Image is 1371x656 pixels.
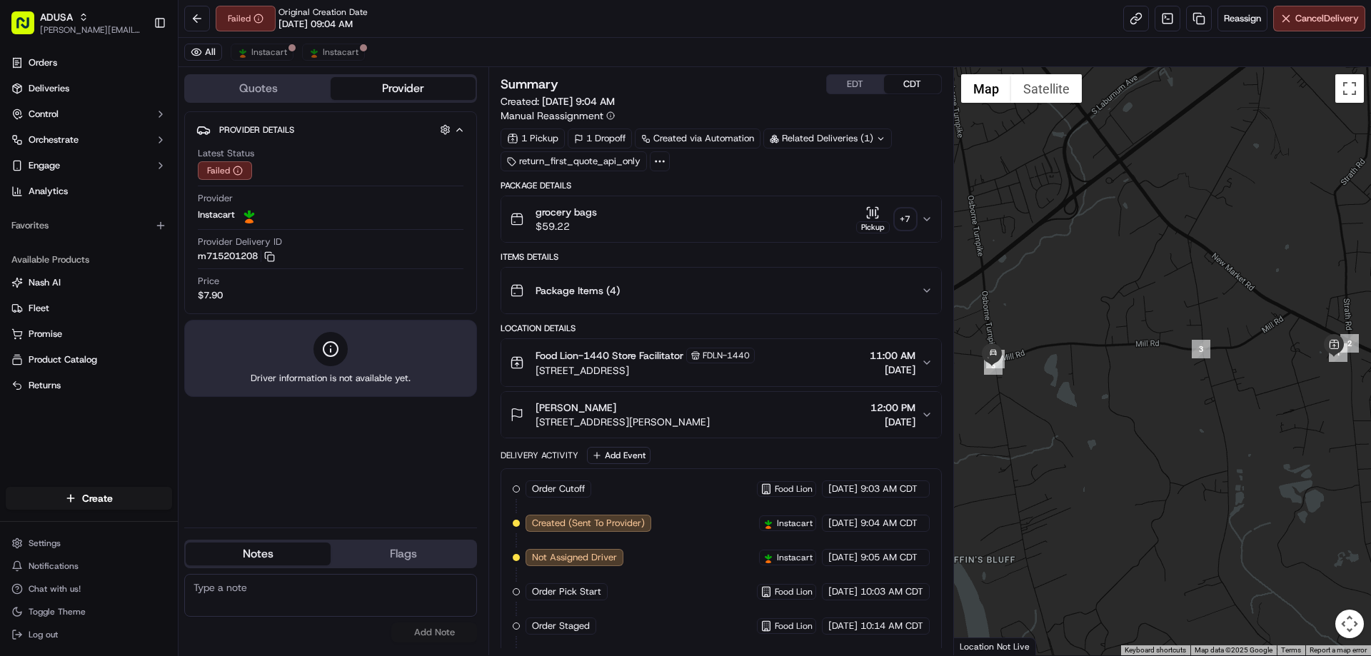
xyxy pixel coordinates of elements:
span: $59.22 [536,219,597,233]
span: Settings [29,538,61,549]
span: [DATE] [828,585,858,598]
span: Food Lion [775,483,813,495]
span: Order Cutoff [532,483,585,495]
button: Package Items (4) [501,268,940,313]
div: 💻 [121,208,132,220]
span: [DATE] [828,483,858,495]
button: Control [6,103,172,126]
div: + 7 [895,209,915,229]
button: Manual Reassignment [501,109,615,123]
button: Returns [6,374,172,397]
div: 2 [1340,334,1359,353]
div: Favorites [6,214,172,237]
a: Orders [6,51,172,74]
span: Provider [198,192,233,205]
div: Available Products [6,248,172,271]
button: Pickup+7 [856,206,915,233]
span: [STREET_ADDRESS][PERSON_NAME] [536,415,710,429]
span: Orchestrate [29,133,79,146]
button: Settings [6,533,172,553]
img: Google [958,637,1005,655]
span: [DATE] [870,363,915,377]
a: Analytics [6,180,172,203]
span: Instacart [777,518,813,529]
span: Instacart [323,46,358,58]
button: Show street map [961,74,1011,103]
span: 10:14 AM CDT [860,620,923,632]
span: [STREET_ADDRESS] [536,363,755,378]
button: ADUSA[PERSON_NAME][EMAIL_ADDRESS][PERSON_NAME][DOMAIN_NAME] [6,6,148,40]
span: 9:04 AM CDT [860,517,918,530]
span: Cancel Delivery [1295,12,1359,25]
span: Pylon [142,242,173,253]
span: Manual Reassignment [501,109,603,123]
a: Product Catalog [11,353,166,366]
div: Pickup [856,221,890,233]
div: Start new chat [49,136,234,151]
input: Got a question? Start typing here... [37,92,257,107]
button: Fleet [6,297,172,320]
button: Toggle Theme [6,602,172,622]
span: Not Assigned Driver [532,551,617,564]
a: Powered byPylon [101,241,173,253]
button: Product Catalog [6,348,172,371]
span: 11:00 AM [870,348,915,363]
span: Created: [501,94,615,109]
button: ADUSA [40,10,73,24]
button: Map camera controls [1335,610,1364,638]
button: grocery bags$59.22Pickup+7 [501,196,940,242]
button: Add Event [587,447,651,464]
button: Start new chat [243,141,260,158]
span: [DATE] [828,620,858,632]
a: Promise [11,328,166,340]
span: $7.90 [198,289,223,302]
img: Nash [14,14,43,43]
div: Failed [216,6,276,31]
button: All [184,44,222,61]
a: Fleet [11,302,166,315]
button: [PERSON_NAME][EMAIL_ADDRESS][PERSON_NAME][DOMAIN_NAME] [40,24,142,36]
a: 📗Knowledge Base [9,201,115,227]
button: Provider [331,77,476,100]
span: [DATE] [870,415,915,429]
span: 12:00 PM [870,400,915,415]
span: Log out [29,629,58,640]
span: Order Pick Start [532,585,601,598]
p: Welcome 👋 [14,57,260,80]
button: Orchestrate [6,128,172,151]
div: We're available if you need us! [49,151,181,162]
button: Notes [186,543,331,565]
h3: Summary [501,78,558,91]
span: Notifications [29,560,79,572]
div: Delivery Activity [501,450,578,461]
button: Failed [198,161,252,180]
span: Provider Delivery ID [198,236,282,248]
span: Promise [29,328,62,340]
img: 1736555255976-a54dd68f-1ca7-489b-9aae-adbdc363a1c4 [14,136,40,162]
a: Open this area in Google Maps (opens a new window) [958,637,1005,655]
a: Nash AI [11,276,166,289]
img: profile_instacart_ahold_partner.png [308,46,320,58]
img: profile_instacart_ahold_partner.png [763,518,774,529]
button: Quotes [186,77,331,100]
button: Keyboard shortcuts [1125,645,1186,655]
div: Related Deliveries (1) [763,128,892,148]
span: Instacart [251,46,287,58]
div: Items Details [501,251,941,263]
span: Analytics [29,185,68,198]
span: Fleet [29,302,49,315]
button: Food Lion-1440 Store FacilitatorFDLN-1440[STREET_ADDRESS]11:00 AM[DATE] [501,339,940,386]
button: Pickup [856,206,890,233]
span: Latest Status [198,147,254,160]
button: Nash AI [6,271,172,294]
span: Chat with us! [29,583,81,595]
button: [PERSON_NAME][STREET_ADDRESS][PERSON_NAME]12:00 PM[DATE] [501,392,940,438]
button: Engage [6,154,172,177]
span: Nash AI [29,276,61,289]
button: Log out [6,625,172,645]
span: Price [198,275,219,288]
div: Location Not Live [954,637,1036,655]
span: Product Catalog [29,353,97,366]
button: Show satellite imagery [1011,74,1082,103]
